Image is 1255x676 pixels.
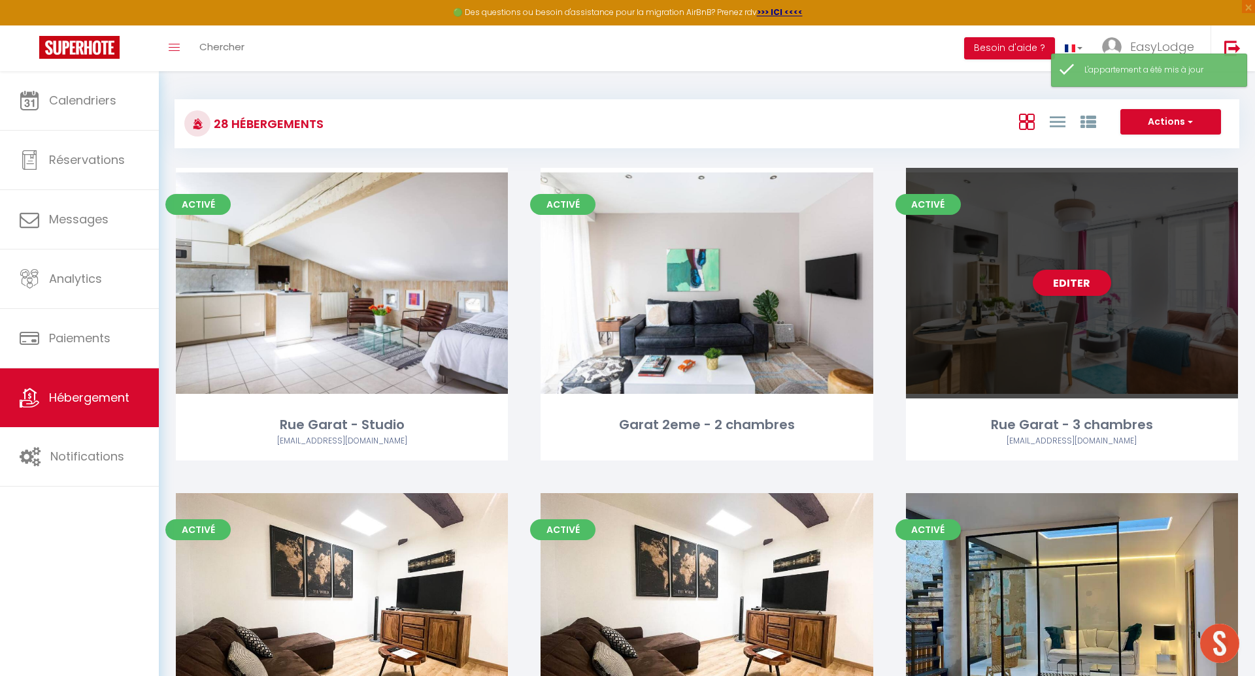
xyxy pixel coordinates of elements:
[49,270,102,287] span: Analytics
[757,7,803,18] a: >>> ICI <<<<
[1120,109,1221,135] button: Actions
[176,415,508,435] div: Rue Garat - Studio
[1084,64,1233,76] div: L'appartement a été mis à jour
[49,389,129,406] span: Hébergement
[1200,624,1239,663] div: Ouvrir le chat
[906,415,1238,435] div: Rue Garat - 3 chambres
[964,37,1055,59] button: Besoin d'aide ?
[530,519,595,540] span: Activé
[50,448,124,464] span: Notifications
[906,435,1238,447] div: Airbnb
[39,36,120,59] img: Super Booking
[210,109,324,138] h3: 28 Hébergements
[530,194,595,215] span: Activé
[895,194,961,215] span: Activé
[49,211,109,227] span: Messages
[1080,110,1096,132] a: Vue par Groupe
[1092,25,1211,71] a: ... EasyLodge
[49,92,116,108] span: Calendriers
[1050,110,1065,132] a: Vue en Liste
[49,330,110,346] span: Paiements
[190,25,254,71] a: Chercher
[1033,270,1111,296] a: Editer
[49,152,125,168] span: Réservations
[176,435,508,447] div: Airbnb
[1019,110,1035,132] a: Vue en Box
[1102,37,1122,57] img: ...
[165,194,231,215] span: Activé
[165,519,231,540] span: Activé
[1130,39,1194,55] span: EasyLodge
[199,40,244,54] span: Chercher
[895,519,961,540] span: Activé
[1224,40,1241,56] img: logout
[541,415,873,435] div: Garat 2eme - 2 chambres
